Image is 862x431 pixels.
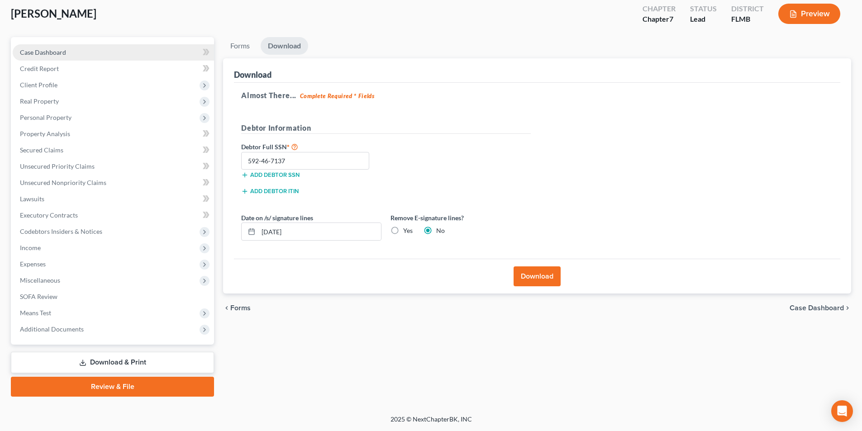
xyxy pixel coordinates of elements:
a: Property Analysis [13,126,214,142]
label: Debtor Full SSN [237,141,386,152]
span: Miscellaneous [20,276,60,284]
button: Preview [778,4,840,24]
div: Download [234,69,271,80]
span: Income [20,244,41,251]
h5: Debtor Information [241,123,531,134]
span: Unsecured Nonpriority Claims [20,179,106,186]
span: Means Test [20,309,51,317]
span: SOFA Review [20,293,57,300]
div: 2025 © NextChapterBK, INC [173,415,689,431]
button: Add debtor ITIN [241,188,299,195]
label: Date on /s/ signature lines [241,213,313,223]
a: Unsecured Nonpriority Claims [13,175,214,191]
span: Unsecured Priority Claims [20,162,95,170]
a: Forms [223,37,257,55]
div: District [731,4,764,14]
div: Chapter [643,4,676,14]
input: MM/DD/YYYY [258,223,381,240]
a: Unsecured Priority Claims [13,158,214,175]
a: Download & Print [11,352,214,373]
a: SOFA Review [13,289,214,305]
label: No [436,226,445,235]
strong: Complete Required * Fields [300,92,375,99]
div: Status [690,4,717,14]
i: chevron_right [844,304,851,312]
div: FLMB [731,14,764,24]
a: Review & File [11,377,214,397]
span: Case Dashboard [790,304,844,312]
span: Real Property [20,97,59,105]
span: Case Dashboard [20,48,66,56]
div: Chapter [643,14,676,24]
div: Open Intercom Messenger [831,400,853,422]
a: Lawsuits [13,191,214,207]
span: Personal Property [20,114,71,121]
span: Client Profile [20,81,57,89]
a: Case Dashboard [13,44,214,61]
i: chevron_left [223,304,230,312]
a: Case Dashboard chevron_right [790,304,851,312]
span: Additional Documents [20,325,84,333]
a: Download [261,37,308,55]
span: [PERSON_NAME] [11,7,96,20]
span: Executory Contracts [20,211,78,219]
span: Codebtors Insiders & Notices [20,227,102,235]
button: Download [514,266,561,286]
span: Credit Report [20,65,59,72]
a: Credit Report [13,61,214,77]
span: Lawsuits [20,195,44,203]
span: Forms [230,304,251,312]
a: Secured Claims [13,142,214,158]
span: Expenses [20,260,46,268]
input: XXX-XX-XXXX [241,152,369,170]
a: Executory Contracts [13,207,214,223]
div: Lead [690,14,717,24]
h5: Almost There... [241,90,833,101]
span: Secured Claims [20,146,63,154]
button: Add debtor SSN [241,171,300,179]
span: Property Analysis [20,130,70,137]
label: Yes [403,226,413,235]
button: chevron_left Forms [223,304,263,312]
label: Remove E-signature lines? [391,213,531,223]
span: 7 [669,14,673,23]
